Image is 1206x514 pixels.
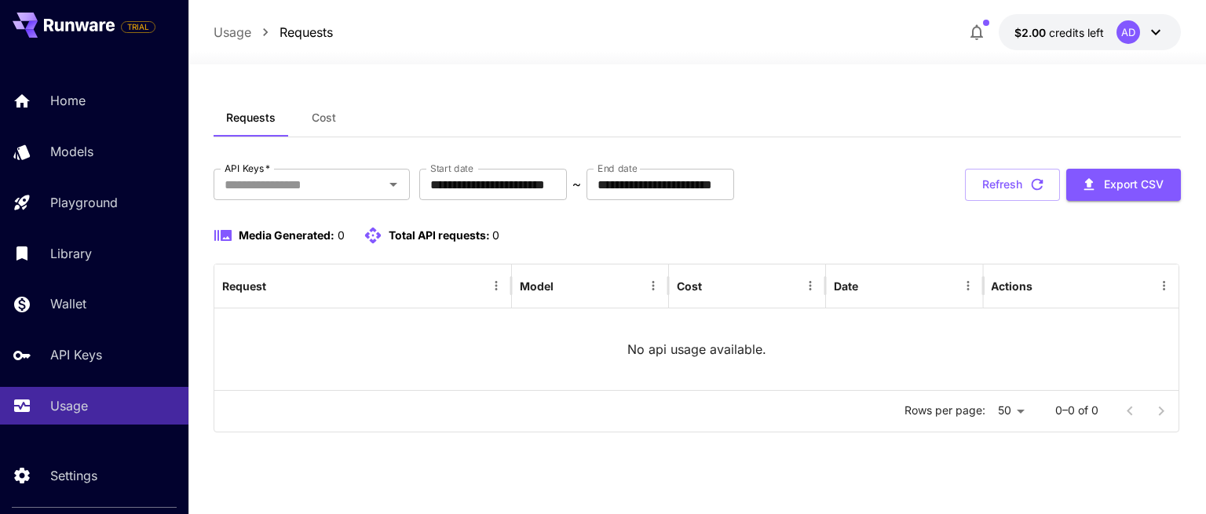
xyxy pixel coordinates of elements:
[834,279,858,293] div: Date
[642,275,664,297] button: Menu
[1153,275,1175,297] button: Menu
[999,14,1181,50] button: $1.9955AD
[50,345,102,364] p: API Keys
[214,23,333,42] nav: breadcrumb
[50,142,93,161] p: Models
[627,340,766,359] p: No api usage available.
[225,162,270,175] label: API Keys
[222,279,266,293] div: Request
[1014,24,1104,41] div: $1.9955
[572,175,581,194] p: ~
[520,279,554,293] div: Model
[703,275,725,297] button: Sort
[1116,20,1140,44] div: AD
[799,275,821,297] button: Menu
[214,23,251,42] a: Usage
[965,169,1060,201] button: Refresh
[280,23,333,42] a: Requests
[121,17,155,36] span: Add your payment card to enable full platform functionality.
[239,228,334,242] span: Media Generated:
[50,396,88,415] p: Usage
[492,228,499,242] span: 0
[50,244,92,263] p: Library
[226,111,276,125] span: Requests
[50,294,86,313] p: Wallet
[677,279,702,293] div: Cost
[382,173,404,195] button: Open
[50,91,86,110] p: Home
[50,193,118,212] p: Playground
[1014,26,1049,39] span: $2.00
[1055,403,1098,418] p: 0–0 of 0
[1049,26,1104,39] span: credits left
[992,399,1030,422] div: 50
[860,275,882,297] button: Sort
[338,228,345,242] span: 0
[430,162,473,175] label: Start date
[122,21,155,33] span: TRIAL
[904,403,985,418] p: Rows per page:
[312,111,336,125] span: Cost
[555,275,577,297] button: Sort
[389,228,490,242] span: Total API requests:
[957,275,979,297] button: Menu
[598,162,637,175] label: End date
[991,279,1032,293] div: Actions
[268,275,290,297] button: Sort
[50,466,97,485] p: Settings
[485,275,507,297] button: Menu
[1066,169,1181,201] button: Export CSV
